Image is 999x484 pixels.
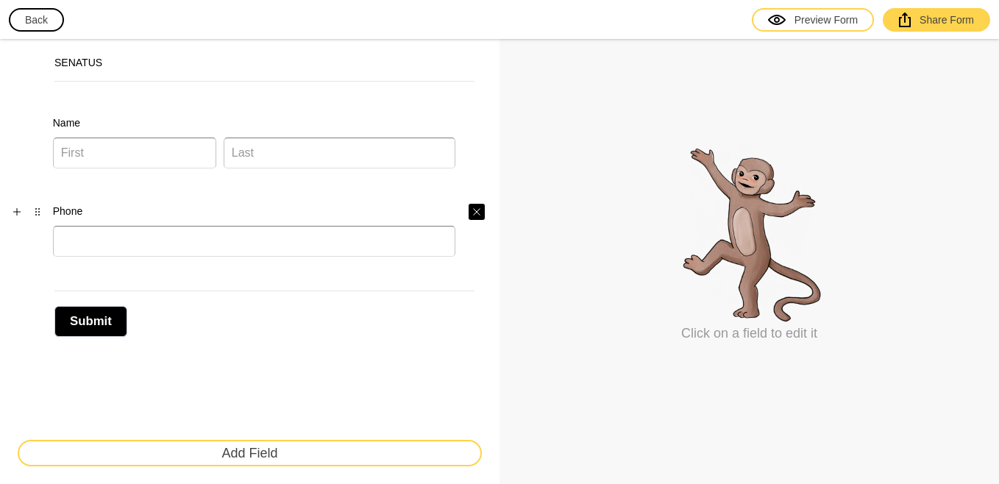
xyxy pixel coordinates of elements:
button: Add [9,204,25,220]
button: Close [469,204,485,220]
button: Add Field [18,440,482,466]
button: Drag [29,204,46,220]
a: Share Form [883,8,990,32]
svg: Close [472,207,481,216]
button: Submit [54,306,127,337]
label: Name [53,115,455,130]
div: Preview Form [768,13,858,27]
label: Phone [53,204,455,218]
svg: Add [13,207,21,216]
svg: Drag [33,207,42,216]
p: Click on a field to edit it [681,324,817,342]
img: select-field.png [676,144,823,324]
h2: SENATUS [54,55,474,70]
a: Preview Form [752,8,874,32]
input: Last [224,138,455,168]
input: First [53,138,216,168]
div: Share Form [899,13,974,27]
button: Back [9,8,64,32]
